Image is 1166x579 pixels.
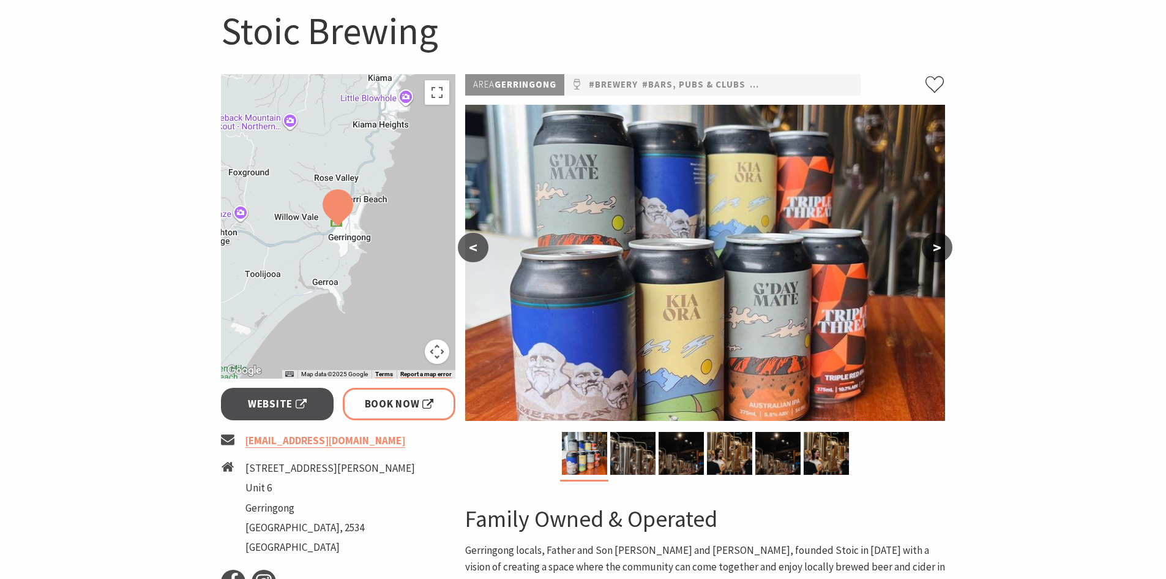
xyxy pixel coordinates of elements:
span: Map data ©2025 Google [301,371,368,377]
img: Stoic Brewing Fermenters [610,432,656,475]
img: Vats [707,432,752,475]
a: [EMAIL_ADDRESS][DOMAIN_NAME] [245,434,405,448]
li: Unit 6 [245,480,415,496]
button: < [458,233,488,262]
span: Website [248,396,307,412]
li: [GEOGRAPHIC_DATA], 2534 [245,520,415,536]
p: Gerringong [465,74,564,96]
a: Terms (opens in new tab) [375,371,393,378]
a: Open this area in Google Maps (opens a new window) [224,363,264,379]
a: #Wineries & Breweries [750,77,864,93]
a: Book Now [343,388,456,420]
button: Map camera controls [425,339,449,364]
img: Brewery [755,432,801,475]
a: #brewery [589,77,638,93]
img: Brewery [659,432,704,475]
button: Keyboard shortcuts [285,370,294,379]
li: [GEOGRAPHIC_DATA] [245,539,415,556]
img: Vats [804,432,849,475]
button: Toggle fullscreen view [425,80,449,105]
span: Book Now [365,396,434,412]
span: Area [473,78,495,90]
a: Report a map error [400,371,452,378]
h3: Family Owned & Operated [465,505,945,533]
button: > [922,233,952,262]
a: #Bars, Pubs & Clubs [642,77,746,93]
a: Website [221,388,334,420]
li: Gerringong [245,500,415,517]
li: [STREET_ADDRESS][PERSON_NAME] [245,460,415,477]
img: Google [224,363,264,379]
h1: Stoic Brewing [221,6,946,56]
